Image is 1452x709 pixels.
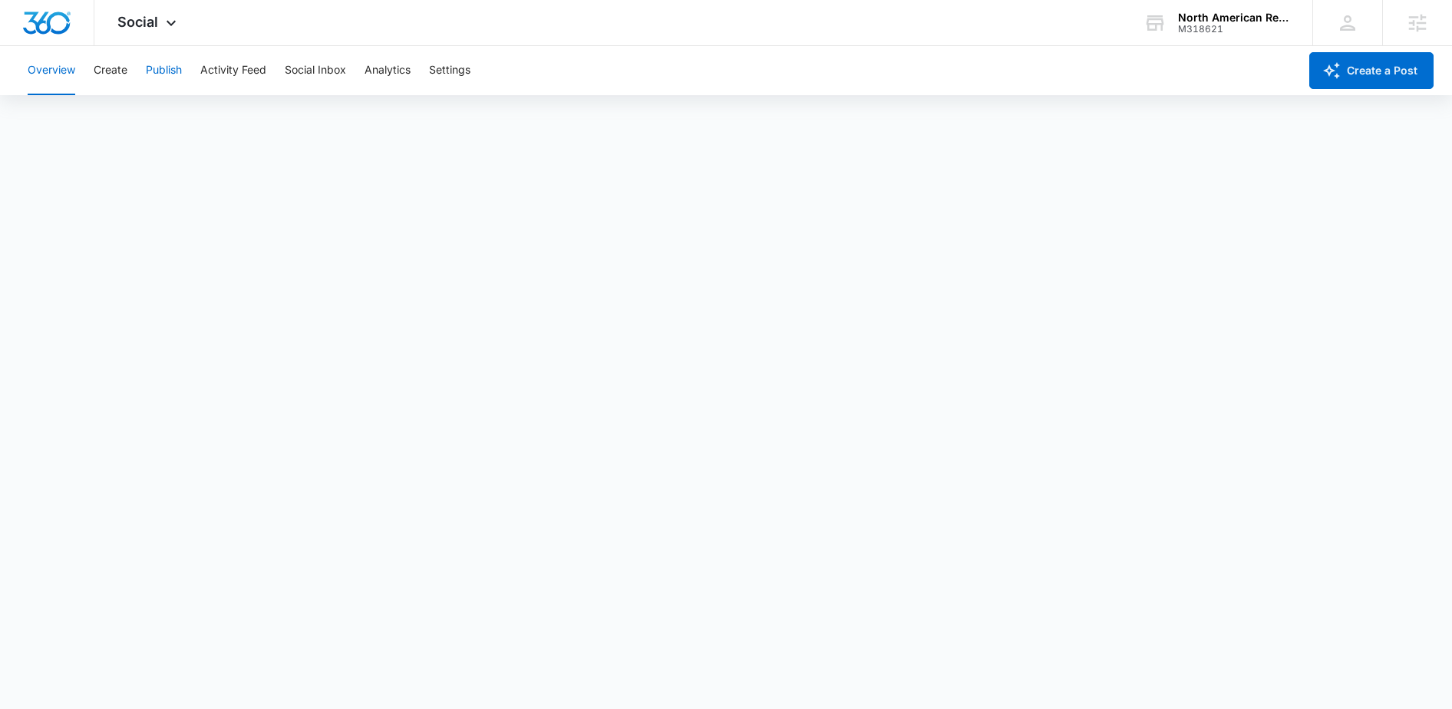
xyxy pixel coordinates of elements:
[28,46,75,95] button: Overview
[94,46,127,95] button: Create
[1178,12,1290,24] div: account name
[1178,24,1290,35] div: account id
[200,46,266,95] button: Activity Feed
[117,14,158,30] span: Social
[429,46,470,95] button: Settings
[285,46,346,95] button: Social Inbox
[365,46,411,95] button: Analytics
[1309,52,1434,89] button: Create a Post
[146,46,182,95] button: Publish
